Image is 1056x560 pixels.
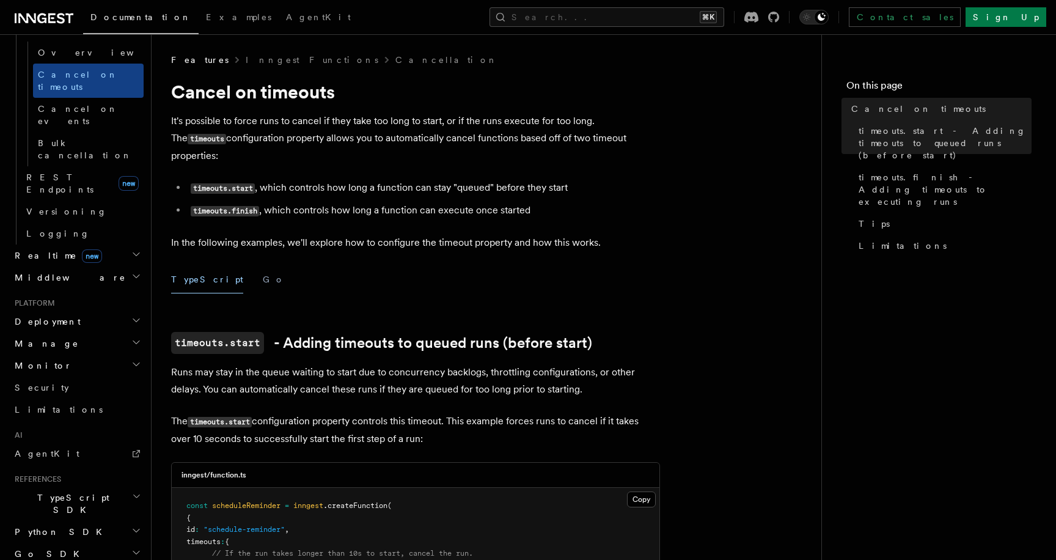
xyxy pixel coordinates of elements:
[10,337,79,350] span: Manage
[10,333,144,355] button: Manage
[849,7,961,27] a: Contact sales
[10,355,144,377] button: Monitor
[387,501,392,510] span: (
[212,549,473,558] span: // If the run takes longer than 10s to start, cancel the run.
[10,271,126,284] span: Middleware
[171,332,592,354] a: timeouts.start- Adding timeouts to queued runs (before start)
[10,311,144,333] button: Deployment
[83,4,199,34] a: Documentation
[10,526,109,538] span: Python SDK
[859,218,890,230] span: Tips
[10,430,23,440] span: AI
[10,443,144,465] a: AgentKit
[82,249,102,263] span: new
[186,537,221,546] span: timeouts
[846,98,1032,120] a: Cancel on timeouts
[38,138,132,160] span: Bulk cancellation
[186,501,208,510] span: const
[26,172,94,194] span: REST Endpoints
[859,240,947,252] span: Limitations
[10,377,144,399] a: Security
[187,202,660,219] li: , which controls how long a function can execute once started
[10,245,144,267] button: Realtimenew
[33,98,144,132] a: Cancel on events
[854,235,1032,257] a: Limitations
[286,12,351,22] span: AgentKit
[859,125,1032,161] span: timeouts.start - Adding timeouts to queued runs (before start)
[279,4,358,33] a: AgentKit
[171,54,229,66] span: Features
[199,4,279,33] a: Examples
[10,267,144,289] button: Middleware
[171,266,243,293] button: TypeScript
[627,492,656,507] button: Copy
[182,470,246,480] h3: inngest/function.ts
[187,179,660,197] li: , which controls how long a function can stay "queued" before they start
[26,207,107,216] span: Versioning
[195,525,199,534] span: :
[15,449,79,459] span: AgentKit
[171,413,660,448] p: The configuration property controls this timeout. This example forces runs to cancel if it takes ...
[186,514,191,522] span: {
[10,548,87,560] span: Go SDK
[854,120,1032,166] a: timeouts.start - Adding timeouts to queued runs (before start)
[38,48,164,57] span: Overview
[21,223,144,245] a: Logging
[285,525,289,534] span: ,
[10,521,144,543] button: Python SDK
[10,359,72,372] span: Monitor
[10,474,61,484] span: References
[33,64,144,98] a: Cancel on timeouts
[246,54,378,66] a: Inngest Functions
[171,112,660,164] p: It's possible to force runs to cancel if they take too long to start, or if the runs execute for ...
[10,487,144,521] button: TypeScript SDK
[90,12,191,22] span: Documentation
[38,104,118,126] span: Cancel on events
[859,171,1032,208] span: timeouts.finish - Adding timeouts to executing runs
[966,7,1046,27] a: Sign Up
[263,266,285,293] button: Go
[191,183,255,194] code: timeouts.start
[293,501,323,510] span: inngest
[21,42,144,166] div: Cancellation
[171,364,660,398] p: Runs may stay in the queue waiting to start due to concurrency backlogs, throttling configuration...
[854,166,1032,213] a: timeouts.finish - Adding timeouts to executing runs
[490,7,724,27] button: Search...⌘K
[38,70,118,92] span: Cancel on timeouts
[395,54,498,66] a: Cancellation
[191,206,259,216] code: timeouts.finish
[212,501,280,510] span: scheduleReminder
[15,405,103,414] span: Limitations
[21,166,144,201] a: REST Endpointsnew
[854,213,1032,235] a: Tips
[15,383,69,392] span: Security
[171,81,660,103] h1: Cancel on timeouts
[186,525,195,534] span: id
[285,501,289,510] span: =
[323,501,387,510] span: .createFunction
[221,537,225,546] span: :
[33,42,144,64] a: Overview
[21,201,144,223] a: Versioning
[799,10,829,24] button: Toggle dark mode
[188,134,226,144] code: timeouts
[171,234,660,251] p: In the following examples, we'll explore how to configure the timeout property and how this works.
[10,298,55,308] span: Platform
[10,492,132,516] span: TypeScript SDK
[851,103,986,115] span: Cancel on timeouts
[206,12,271,22] span: Examples
[10,315,81,328] span: Deployment
[846,78,1032,98] h4: On this page
[26,229,90,238] span: Logging
[119,176,139,191] span: new
[700,11,717,23] kbd: ⌘K
[33,132,144,166] a: Bulk cancellation
[188,417,252,427] code: timeouts.start
[10,249,102,262] span: Realtime
[171,332,264,354] code: timeouts.start
[225,537,229,546] span: {
[204,525,285,534] span: "schedule-reminder"
[10,399,144,421] a: Limitations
